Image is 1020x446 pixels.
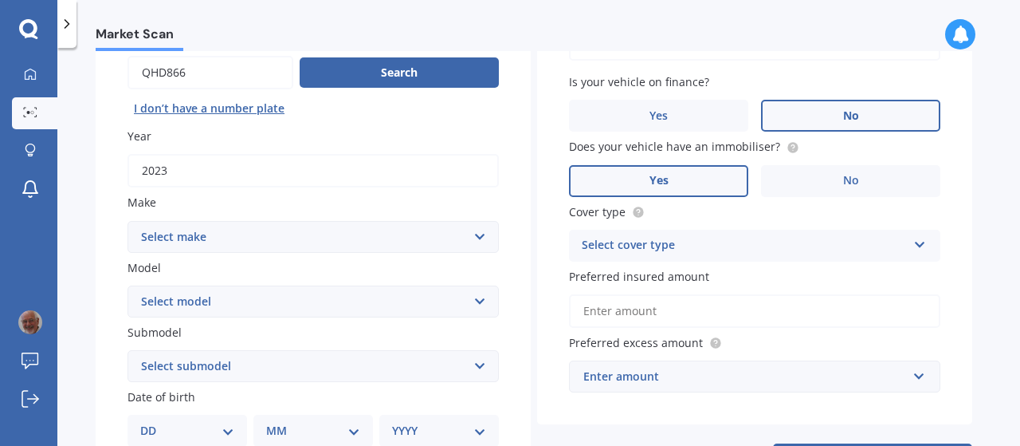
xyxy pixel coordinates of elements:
button: Search [300,57,499,88]
span: Yes [649,174,669,187]
span: Year [127,128,151,144]
span: Make [127,195,156,211]
span: Is your vehicle on finance? [569,74,709,89]
div: Select cover type [582,236,907,255]
span: Yes [649,109,668,123]
span: Cover type [569,204,626,219]
div: Enter amount [583,368,907,385]
span: Date of birth [127,389,195,405]
input: Enter amount [569,294,940,328]
span: Model [127,260,161,275]
span: Preferred excess amount [569,335,703,350]
span: Preferred insured amount [569,269,709,284]
input: Enter plate number [127,56,293,89]
button: I don’t have a number plate [127,96,291,121]
span: No [843,174,859,187]
img: ACg8ocLbHSIyqN8tI8KlEgwAWe-9sKKffaRGgWNh-VrkpR8-vOELVb9D=s96-c [18,310,42,334]
span: Does your vehicle have an immobiliser? [569,140,780,155]
span: Submodel [127,325,182,340]
input: YYYY [127,154,499,187]
span: Market Scan [96,26,183,48]
span: No [843,109,859,123]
